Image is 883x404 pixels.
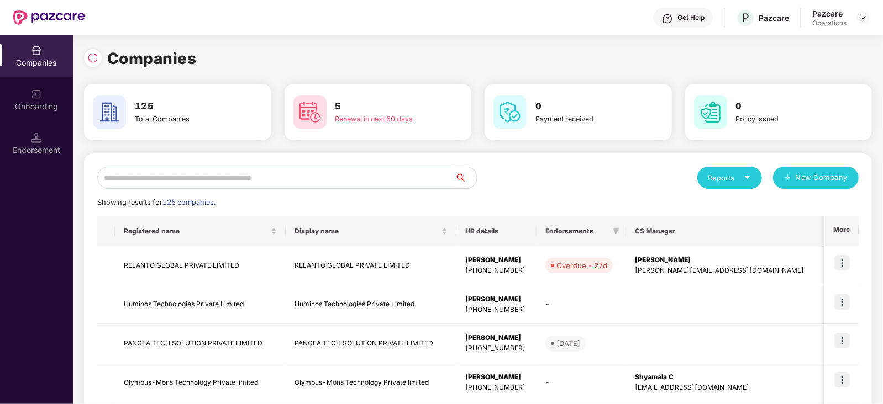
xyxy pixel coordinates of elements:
[115,324,286,363] td: PANGEA TECH SOLUTION PRIVATE LIMITED
[834,372,850,387] img: icon
[736,99,831,114] h3: 0
[744,174,751,181] span: caret-down
[556,260,607,271] div: Overdue - 27d
[286,324,456,363] td: PANGEA TECH SOLUTION PRIVATE LIMITED
[773,167,859,189] button: plusNew Company
[613,228,619,235] span: filter
[295,227,439,236] span: Display name
[454,167,477,189] button: search
[635,372,859,382] div: Shyamala C
[635,382,859,393] div: [EMAIL_ADDRESS][DOMAIN_NAME]
[135,114,230,125] div: Total Companies
[465,294,528,305] div: [PERSON_NAME]
[93,95,126,129] img: svg+xml;base64,PHN2ZyB4bWxucz0iaHR0cDovL3d3dy53My5vcmcvMjAwMC9zdmciIHdpZHRoPSI2MCIgaGVpZ2h0PSI2MC...
[87,52,98,63] img: svg+xml;base64,PHN2ZyBpZD0iUmVsb2FkLTMyeDMyIiB4bWxucz0iaHR0cDovL3d3dy53My5vcmcvMjAwMC9zdmciIHdpZH...
[335,114,430,125] div: Renewal in next 60 days
[115,246,286,285] td: RELANTO GLOBAL PRIVATE LIMITED
[97,198,216,206] span: Showing results for
[611,225,622,238] span: filter
[115,216,286,246] th: Registered name
[535,114,630,125] div: Payment received
[742,11,749,24] span: P
[556,338,580,349] div: [DATE]
[115,285,286,325] td: Huminos Technologies Private Limited
[115,363,286,402] td: Olympus-Mons Technology Private limited
[465,333,528,343] div: [PERSON_NAME]
[662,13,673,24] img: svg+xml;base64,PHN2ZyBpZD0iSGVscC0zMngzMiIgeG1sbnM9Imh0dHA6Ly93d3cudzMub3JnLzIwMDAvc3ZnIiB3aWR0aD...
[635,255,859,265] div: [PERSON_NAME]
[834,333,850,348] img: icon
[286,216,456,246] th: Display name
[824,216,859,246] th: More
[31,89,42,100] img: svg+xml;base64,PHN2ZyB3aWR0aD0iMjAiIGhlaWdodD0iMjAiIHZpZXdCb3g9IjAgMCAyMCAyMCIgZmlsbD0ibm9uZSIgeG...
[465,382,528,393] div: [PHONE_NUMBER]
[834,294,850,310] img: icon
[736,114,831,125] div: Policy issued
[31,132,42,143] img: svg+xml;base64,PHN2ZyB3aWR0aD0iMTQuNSIgaGVpZ2h0PSIxNC41IiB2aWV3Qm94PSIwIDAgMTYgMTYiIGZpbGw9Im5vbm...
[465,255,528,265] div: [PERSON_NAME]
[335,99,430,114] h3: 5
[635,265,859,276] div: [PERSON_NAME][EMAIL_ADDRESS][DOMAIN_NAME]
[812,19,847,28] div: Operations
[784,174,791,183] span: plus
[635,227,850,236] span: CS Manager
[759,13,789,23] div: Pazcare
[465,343,528,354] div: [PHONE_NUMBER]
[293,95,327,129] img: svg+xml;base64,PHN2ZyB4bWxucz0iaHR0cDovL3d3dy53My5vcmcvMjAwMC9zdmciIHdpZHRoPSI2MCIgaGVpZ2h0PSI2MC...
[465,305,528,315] div: [PHONE_NUMBER]
[834,255,850,270] img: icon
[454,173,477,182] span: search
[162,198,216,206] span: 125 companies.
[13,10,85,25] img: New Pazcare Logo
[31,45,42,56] img: svg+xml;base64,PHN2ZyBpZD0iQ29tcGFuaWVzIiB4bWxucz0iaHR0cDovL3d3dy53My5vcmcvMjAwMC9zdmciIHdpZHRoPS...
[708,172,751,183] div: Reports
[796,172,848,183] span: New Company
[135,99,230,114] h3: 125
[537,285,626,325] td: -
[812,8,847,19] div: Pazcare
[286,285,456,325] td: Huminos Technologies Private Limited
[107,46,197,71] h1: Companies
[465,372,528,382] div: [PERSON_NAME]
[124,227,269,236] span: Registered name
[286,363,456,402] td: Olympus-Mons Technology Private limited
[286,246,456,285] td: RELANTO GLOBAL PRIVATE LIMITED
[545,227,608,236] span: Endorsements
[465,265,528,276] div: [PHONE_NUMBER]
[493,95,527,129] img: svg+xml;base64,PHN2ZyB4bWxucz0iaHR0cDovL3d3dy53My5vcmcvMjAwMC9zdmciIHdpZHRoPSI2MCIgaGVpZ2h0PSI2MC...
[537,363,626,402] td: -
[694,95,727,129] img: svg+xml;base64,PHN2ZyB4bWxucz0iaHR0cDovL3d3dy53My5vcmcvMjAwMC9zdmciIHdpZHRoPSI2MCIgaGVpZ2h0PSI2MC...
[535,99,630,114] h3: 0
[859,13,868,22] img: svg+xml;base64,PHN2ZyBpZD0iRHJvcGRvd24tMzJ4MzIiIHhtbG5zPSJodHRwOi8vd3d3LnczLm9yZy8yMDAwL3N2ZyIgd2...
[677,13,705,22] div: Get Help
[456,216,537,246] th: HR details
